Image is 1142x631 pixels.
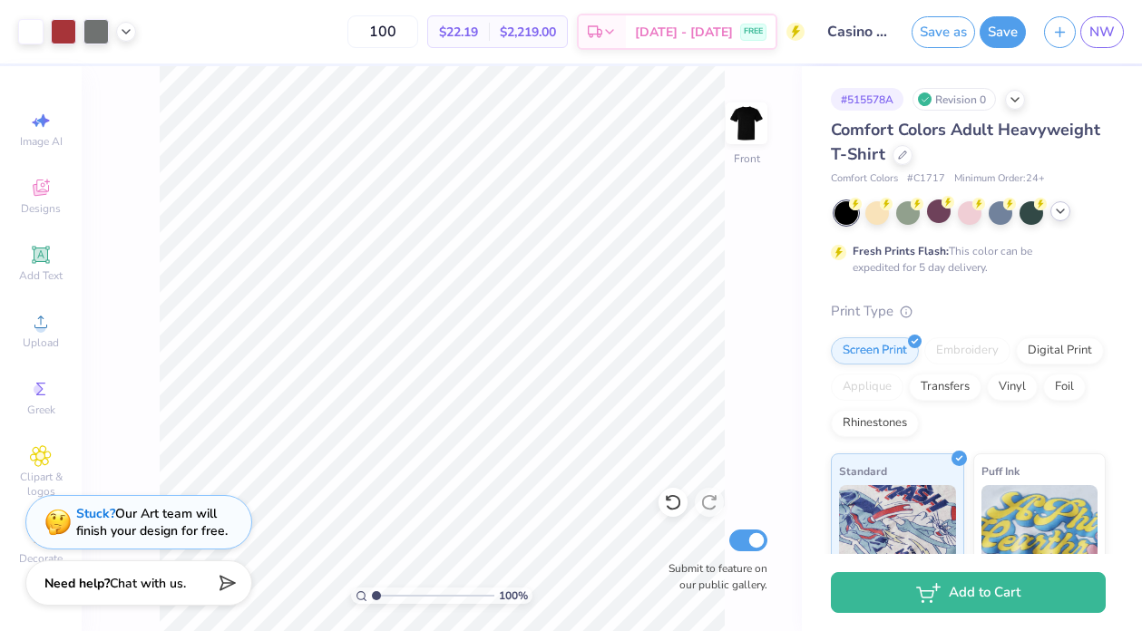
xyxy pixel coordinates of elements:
span: Image AI [20,134,63,149]
span: Standard [839,461,887,481]
a: NW [1080,16,1124,48]
img: Standard [839,485,956,576]
span: Greek [27,403,55,417]
img: Puff Ink [981,485,1098,576]
span: Comfort Colors Adult Heavyweight T-Shirt [831,119,1100,165]
span: [DATE] - [DATE] [635,23,733,42]
span: Puff Ink [981,461,1020,481]
strong: Stuck? [76,505,115,522]
input: Untitled Design [814,14,903,50]
div: Embroidery [924,337,1010,364]
div: Revision 0 [913,88,996,111]
div: Print Type [831,301,1106,322]
div: Screen Print [831,337,919,364]
div: # 515578A [831,88,903,111]
div: Foil [1043,374,1086,401]
span: 100 % [499,587,528,604]
button: Add to Cart [831,572,1106,613]
strong: Fresh Prints Flash: [853,244,949,258]
span: Designs [21,201,61,216]
button: Save as [912,16,975,48]
span: NW [1089,22,1115,43]
label: Submit to feature on our public gallery. [659,560,767,593]
span: Upload [23,335,59,350]
div: Our Art team will finish your design for free. [76,505,228,539]
span: Add Text [19,268,63,283]
div: Rhinestones [831,410,919,437]
span: FREE [744,25,763,38]
span: Chat with us. [110,575,186,592]
input: – – [347,15,418,48]
div: Digital Print [1016,337,1104,364]
span: Clipart & logos [9,470,73,499]
div: Applique [831,374,903,401]
div: Vinyl [987,374,1038,401]
span: Minimum Order: 24 + [954,171,1045,187]
strong: Need help? [44,575,110,592]
span: Decorate [19,551,63,566]
img: Front [728,105,765,141]
span: $22.19 [439,23,478,42]
span: Comfort Colors [831,171,898,187]
div: Front [734,150,760,167]
div: Transfers [909,374,981,401]
div: This color can be expedited for 5 day delivery. [853,243,1076,276]
span: $2,219.00 [500,23,556,42]
button: Save [980,16,1026,48]
span: # C1717 [907,171,945,187]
